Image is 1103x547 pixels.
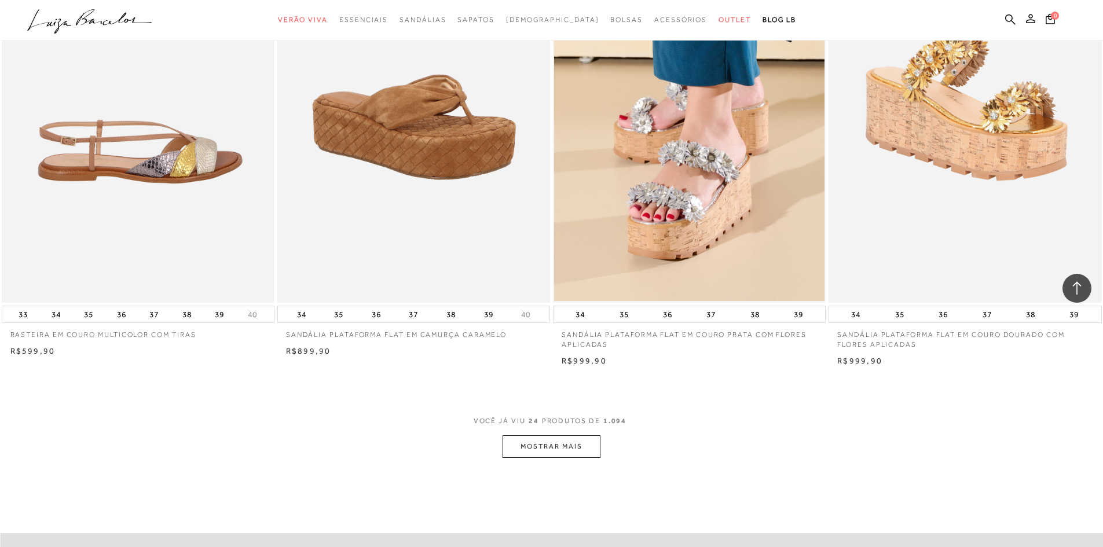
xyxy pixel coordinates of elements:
[10,346,56,355] span: R$599,90
[763,16,796,24] span: BLOG LB
[244,309,261,320] button: 40
[400,9,446,31] a: noSubCategoriesText
[603,417,627,425] span: 1.094
[506,16,599,24] span: [DEMOGRAPHIC_DATA]
[294,306,310,322] button: 34
[654,9,707,31] a: noSubCategoriesText
[15,306,31,322] button: 33
[286,346,331,355] span: R$899,90
[1051,12,1059,20] span: 0
[339,16,388,24] span: Essenciais
[763,9,796,31] a: BLOG LB
[179,306,195,322] button: 38
[659,306,676,322] button: 36
[790,306,807,322] button: 39
[719,9,751,31] a: noSubCategoriesText
[837,356,882,365] span: R$999,90
[654,16,707,24] span: Acessórios
[1042,13,1058,28] button: 0
[529,417,539,425] span: 24
[747,306,763,322] button: 38
[1066,306,1082,322] button: 39
[719,16,751,24] span: Outlet
[278,9,328,31] a: noSubCategoriesText
[211,306,228,322] button: 39
[278,16,328,24] span: Verão Viva
[474,417,630,425] span: VOCÊ JÁ VIU PRODUTOS DE
[48,306,64,322] button: 34
[331,306,347,322] button: 35
[518,309,534,320] button: 40
[457,16,494,24] span: Sapatos
[610,16,643,24] span: Bolsas
[562,356,607,365] span: R$999,90
[979,306,995,322] button: 37
[892,306,908,322] button: 35
[457,9,494,31] a: noSubCategoriesText
[2,323,274,340] a: RASTEIRA EM COURO MULTICOLOR COM TIRAS
[443,306,459,322] button: 38
[481,306,497,322] button: 39
[829,323,1101,350] a: SANDÁLIA PLATAFORMA FLAT EM COURO DOURADO COM FLORES APLICADAS
[703,306,719,322] button: 37
[572,306,588,322] button: 34
[400,16,446,24] span: Sandálias
[368,306,384,322] button: 36
[113,306,130,322] button: 36
[935,306,951,322] button: 36
[277,323,550,340] a: SANDÁLIA PLATAFORMA FLAT EM CAMURÇA CARAMELO
[405,306,422,322] button: 37
[848,306,864,322] button: 34
[1023,306,1039,322] button: 38
[503,435,600,458] button: MOSTRAR MAIS
[80,306,97,322] button: 35
[146,306,162,322] button: 37
[553,323,826,350] a: SANDÁLIA PLATAFORMA FLAT EM COURO PRATA COM FLORES APLICADAS
[610,9,643,31] a: noSubCategoriesText
[506,9,599,31] a: noSubCategoriesText
[616,306,632,322] button: 35
[339,9,388,31] a: noSubCategoriesText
